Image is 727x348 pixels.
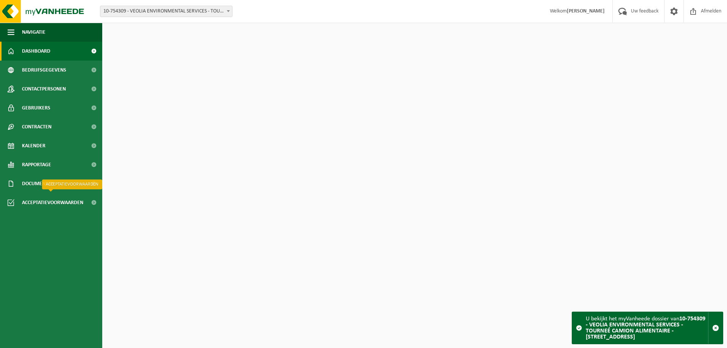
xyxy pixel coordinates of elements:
[22,136,45,155] span: Kalender
[22,23,45,42] span: Navigatie
[567,8,605,14] strong: [PERSON_NAME]
[100,6,232,17] span: 10-754309 - VEOLIA ENVIRONMENTAL SERVICES - TOURNEÉ CAMION ALIMENTAIRE - 5140 SOMBREFFE, RUE DE L...
[22,155,51,174] span: Rapportage
[22,174,54,193] span: Documenten
[22,193,83,212] span: Acceptatievoorwaarden
[22,117,51,136] span: Contracten
[22,80,66,98] span: Contactpersonen
[100,6,232,17] span: 10-754309 - VEOLIA ENVIRONMENTAL SERVICES - TOURNEÉ CAMION ALIMENTAIRE - 5140 SOMBREFFE, RUE DE L...
[22,98,50,117] span: Gebruikers
[22,61,66,80] span: Bedrijfsgegevens
[22,42,50,61] span: Dashboard
[586,312,708,344] div: U bekijkt het myVanheede dossier van
[586,316,705,340] strong: 10-754309 - VEOLIA ENVIRONMENTAL SERVICES - TOURNEÉ CAMION ALIMENTAIRE - [STREET_ADDRESS]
